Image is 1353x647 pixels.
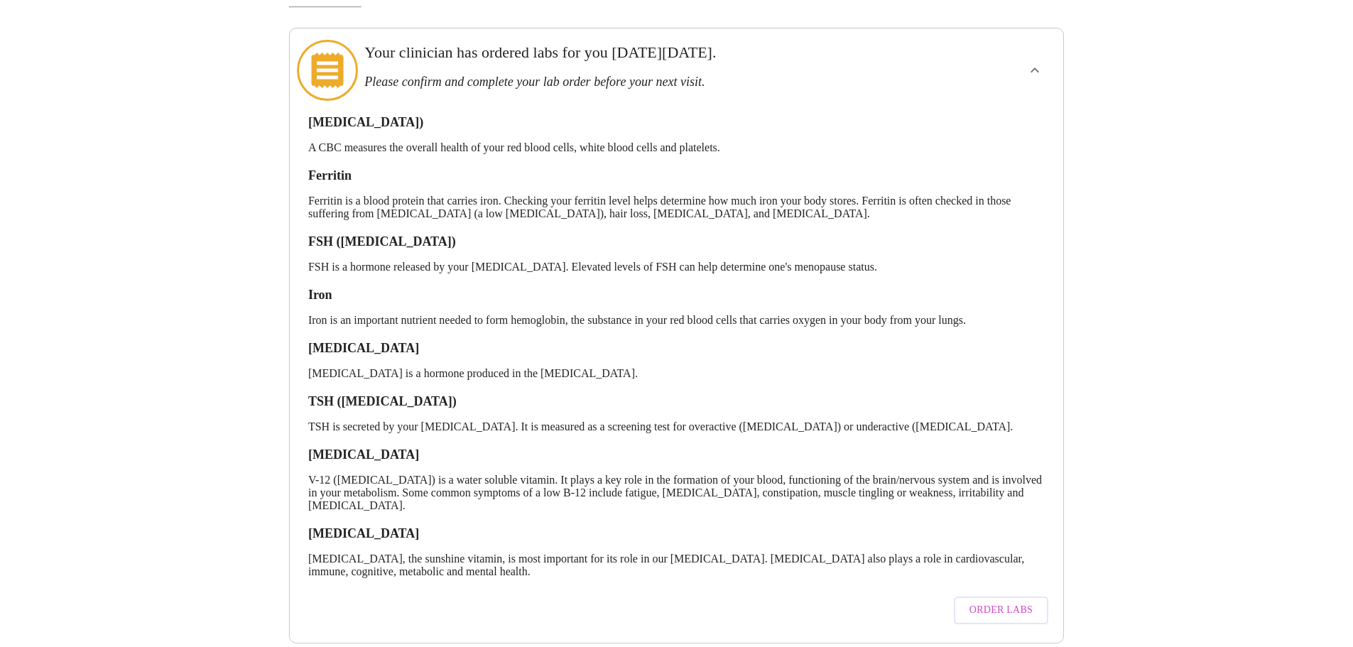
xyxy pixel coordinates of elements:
[308,367,1045,380] p: [MEDICAL_DATA] is a hormone produced in the [MEDICAL_DATA].
[308,234,1045,249] h3: FSH ([MEDICAL_DATA])
[308,526,1045,541] h3: [MEDICAL_DATA]
[308,474,1045,512] p: V-12 ([MEDICAL_DATA]) is a water soluble vitamin. It plays a key role in the formation of your bl...
[308,447,1045,462] h3: [MEDICAL_DATA]
[308,420,1045,433] p: TSH is secreted by your [MEDICAL_DATA]. It is measured as a screening test for overactive ([MEDIC...
[969,602,1033,619] span: Order Labs
[308,115,1045,130] h3: [MEDICAL_DATA])
[308,341,1045,356] h3: [MEDICAL_DATA]
[308,261,1045,273] p: FSH is a hormone released by your [MEDICAL_DATA]. Elevated levels of FSH can help determine one's...
[308,288,1045,303] h3: Iron
[954,597,1048,624] button: Order Labs
[308,195,1045,220] p: Ferritin is a blood protein that carries iron. Checking your ferritin level helps determine how m...
[308,394,1045,409] h3: TSH ([MEDICAL_DATA])
[364,75,913,89] h3: Please confirm and complete your lab order before your next visit.
[950,589,1052,631] a: Order Labs
[1018,53,1052,87] button: show more
[308,553,1045,578] p: [MEDICAL_DATA], the sunshine vitamin, is most important for its role in our [MEDICAL_DATA]. [MEDI...
[364,43,913,62] h3: Your clinician has ordered labs for you [DATE][DATE].
[308,168,1045,183] h3: Ferritin
[308,314,1045,327] p: Iron is an important nutrient needed to form hemoglobin, the substance in your red blood cells th...
[308,141,1045,154] p: A CBC measures the overall health of your red blood cells, white blood cells and platelets.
